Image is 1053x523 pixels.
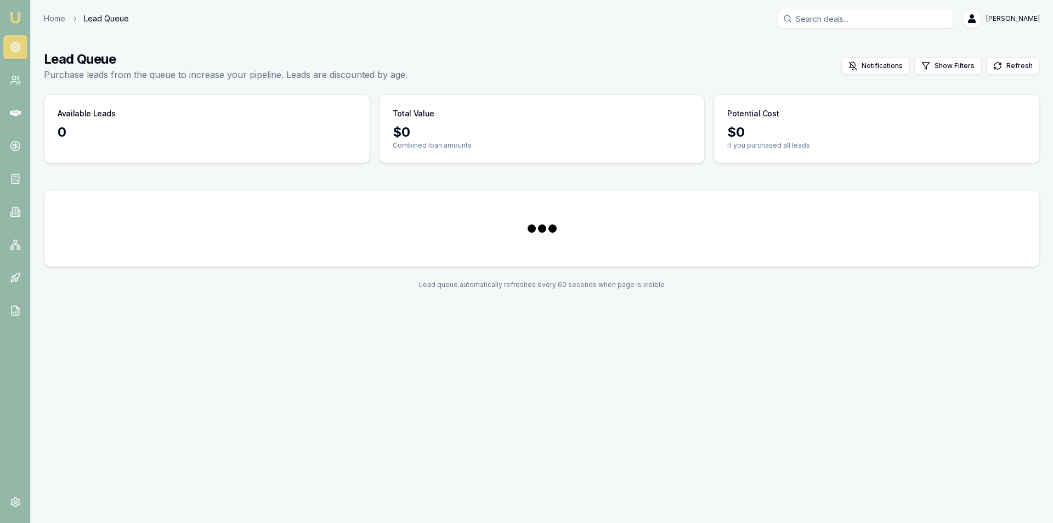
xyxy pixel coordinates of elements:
h3: Potential Cost [727,108,779,119]
input: Search deals [778,9,953,29]
button: Refresh [986,57,1040,75]
p: Purchase leads from the queue to increase your pipeline. Leads are discounted by age. [44,68,407,81]
p: Combined loan amounts [393,141,692,150]
img: emu-icon-u.png [9,11,22,24]
div: 0 [58,123,356,141]
button: Show Filters [914,57,982,75]
button: Notifications [841,57,910,75]
div: $ 0 [393,123,692,141]
h1: Lead Queue [44,50,407,68]
div: Lead queue automatically refreshes every 60 seconds when page is visible [44,280,1040,289]
span: Lead Queue [84,13,129,24]
h3: Available Leads [58,108,116,119]
span: [PERSON_NAME] [986,14,1040,23]
p: If you purchased all leads [727,141,1026,150]
nav: breadcrumb [44,13,129,24]
a: Home [44,13,65,24]
div: $ 0 [727,123,1026,141]
h3: Total Value [393,108,434,119]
